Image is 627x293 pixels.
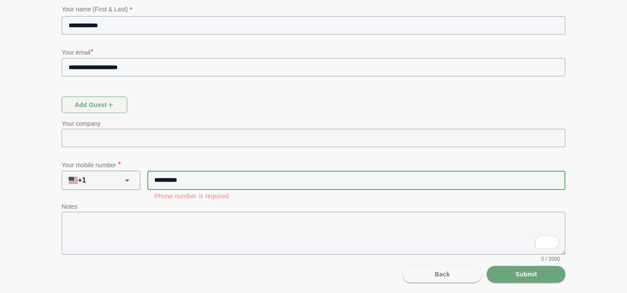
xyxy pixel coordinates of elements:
p: Your company [62,118,565,129]
p: Your email [62,46,565,58]
span: 0 / 2000 [541,255,560,262]
div: Phone number is required [154,193,558,199]
button: Back [403,266,481,283]
p: Your name (First & Last) [62,4,565,16]
button: Submit [487,266,565,283]
p: Notes [62,201,565,212]
span: Add guest [74,97,115,113]
span: Back [434,266,450,283]
textarea: To enrich screen reader interactions, please activate Accessibility in Grammarly extension settings [62,212,565,255]
p: Your mobile number [62,159,565,171]
span: Submit [515,266,537,283]
button: Add guest [62,97,127,113]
